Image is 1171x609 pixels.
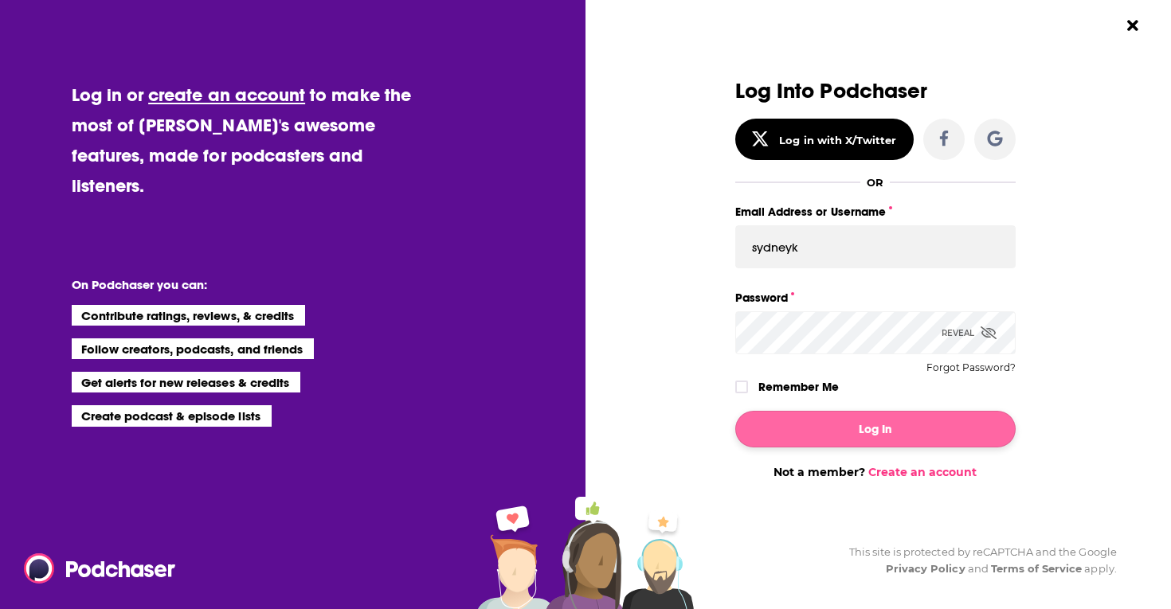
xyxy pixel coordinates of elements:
[735,287,1016,308] label: Password
[868,465,977,479] a: Create an account
[886,562,965,575] a: Privacy Policy
[72,305,306,326] li: Contribute ratings, reviews, & credits
[1118,10,1148,41] button: Close Button
[24,553,177,584] img: Podchaser - Follow, Share and Rate Podcasts
[942,311,997,354] div: Reveal
[72,277,390,292] li: On Podchaser you can:
[148,84,305,106] a: create an account
[758,377,839,397] label: Remember Me
[735,119,914,160] button: Log in with X/Twitter
[735,80,1016,103] h3: Log Into Podchaser
[735,225,1016,268] input: Email Address or Username
[779,134,896,146] div: Log in with X/Twitter
[991,562,1083,575] a: Terms of Service
[72,338,315,359] li: Follow creators, podcasts, and friends
[72,372,300,392] li: Get alerts for new releases & credits
[735,411,1016,447] button: Log In
[24,553,164,584] a: Podchaser - Follow, Share and Rate Podcasts
[735,201,1016,222] label: Email Address or Username
[735,465,1016,479] div: Not a member?
[867,176,883,189] div: OR
[72,405,272,426] li: Create podcast & episode lists
[926,362,1016,373] button: Forgot Password?
[836,544,1117,577] div: This site is protected by reCAPTCHA and the Google and apply.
